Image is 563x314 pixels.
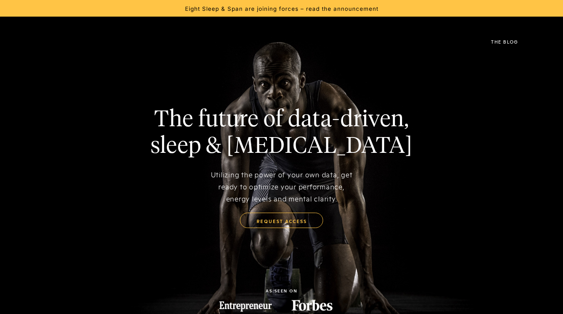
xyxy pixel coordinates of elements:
a: request access [240,213,323,228]
div: Utilizing the power of your own data, get ready to optimize your performance, energy levels and m... [209,168,354,204]
a: The Blog [479,25,531,58]
h1: The future of data-driven, sleep & [MEDICAL_DATA] [151,107,412,160]
div: The Blog [491,39,518,44]
div: as seen on [266,289,297,293]
a: Eight Sleep & Span are joining forces – read the announcement [185,5,378,12]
